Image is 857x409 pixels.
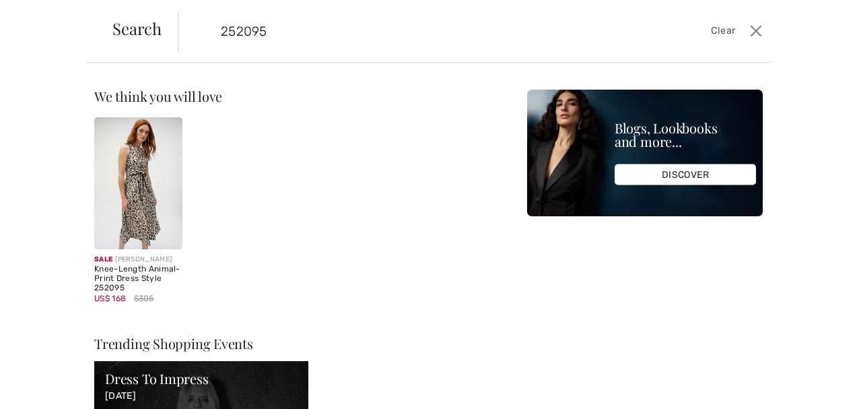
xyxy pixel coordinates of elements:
span: Search [112,20,162,36]
input: TYPE TO SEARCH [211,11,612,51]
a: Knee-Length Animal-Print Dress Style 252095. Beige/Black [94,117,182,249]
button: Close [746,20,766,42]
span: US$ 168 [94,294,126,303]
div: Dress To Impress [105,372,298,385]
div: [PERSON_NAME] [94,255,182,265]
span: Help [31,9,59,22]
span: We think you will love [94,87,222,105]
div: Trending Shopping Events [94,337,308,350]
span: Sale [94,255,112,263]
p: [DATE] [105,391,298,402]
img: Blogs, Lookbooks and more... [527,90,763,216]
div: Blogs, Lookbooks and more... [615,121,756,148]
span: Clear [711,24,736,38]
div: Knee-Length Animal-Print Dress Style 252095 [94,265,182,292]
span: $305 [134,292,154,305]
div: DISCOVER [615,164,756,185]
